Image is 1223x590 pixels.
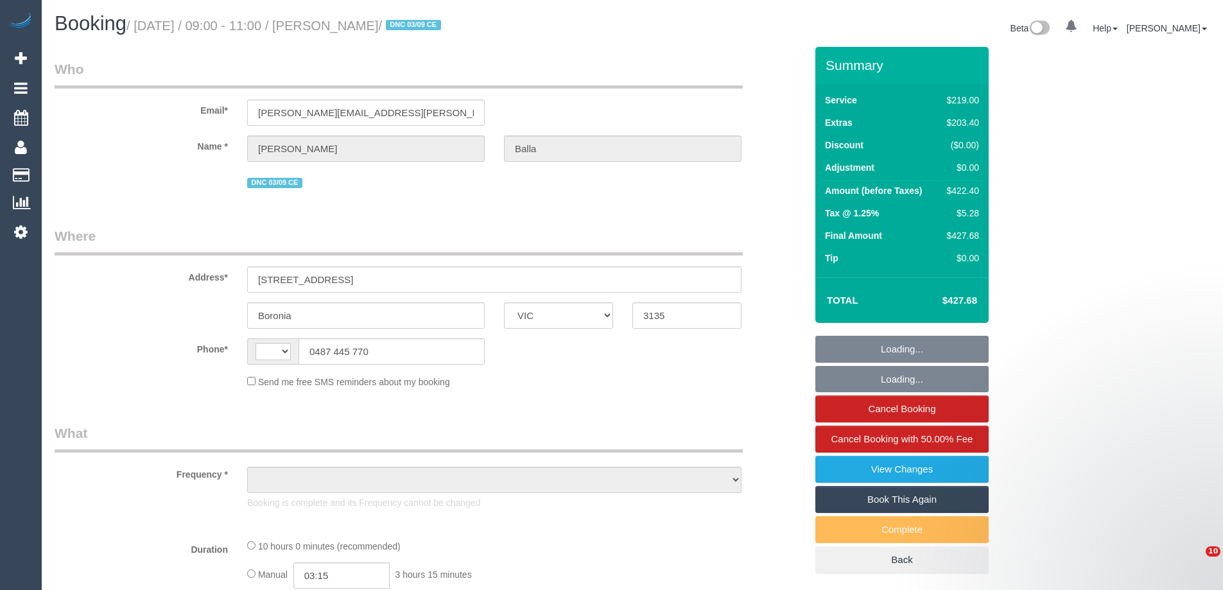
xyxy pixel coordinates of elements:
[45,135,238,153] label: Name *
[386,20,441,30] span: DNC 03/09 CE
[126,19,445,33] small: / [DATE] / 09:00 - 11:00 / [PERSON_NAME]
[379,19,445,33] span: /
[247,302,485,329] input: Suburb*
[55,424,743,453] legend: What
[632,302,742,329] input: Post Code*
[45,539,238,556] label: Duration
[247,100,485,126] input: Email*
[45,266,238,284] label: Address*
[942,207,979,220] div: $5.28
[942,139,979,152] div: ($0.00)
[815,456,989,483] a: View Changes
[504,135,742,162] input: Last Name*
[815,546,989,573] a: Back
[942,116,979,129] div: $203.40
[1028,21,1050,37] img: New interface
[942,184,979,197] div: $422.40
[45,100,238,117] label: Email*
[258,541,401,551] span: 10 hours 0 minutes (recommended)
[942,94,979,107] div: $219.00
[55,60,743,89] legend: Who
[55,227,743,256] legend: Where
[1206,546,1220,557] span: 10
[299,338,485,365] input: Phone*
[247,135,485,162] input: First Name*
[942,161,979,174] div: $0.00
[45,338,238,356] label: Phone*
[55,12,126,35] span: Booking
[831,433,973,444] span: Cancel Booking with 50.00% Fee
[827,295,858,306] strong: Total
[825,161,874,174] label: Adjustment
[1093,23,1118,33] a: Help
[825,252,838,265] label: Tip
[1010,23,1050,33] a: Beta
[825,94,857,107] label: Service
[1127,23,1207,33] a: [PERSON_NAME]
[258,569,288,580] span: Manual
[815,395,989,422] a: Cancel Booking
[825,184,922,197] label: Amount (before Taxes)
[825,229,882,242] label: Final Amount
[1179,546,1210,577] iframe: Intercom live chat
[904,295,977,306] h4: $427.68
[8,13,33,31] img: Automaid Logo
[942,229,979,242] div: $427.68
[247,178,302,188] span: DNC 03/09 CE
[942,252,979,265] div: $0.00
[247,496,742,509] p: Booking is complete and its Frequency cannot be changed
[258,377,450,387] span: Send me free SMS reminders about my booking
[825,139,863,152] label: Discount
[815,426,989,453] a: Cancel Booking with 50.00% Fee
[815,486,989,513] a: Book This Again
[826,58,982,73] h3: Summary
[45,464,238,481] label: Frequency *
[825,116,853,129] label: Extras
[825,207,879,220] label: Tax @ 1.25%
[395,569,472,580] span: 3 hours 15 minutes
